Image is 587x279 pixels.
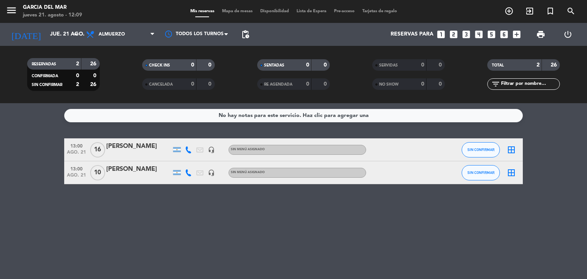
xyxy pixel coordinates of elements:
div: [PERSON_NAME] [106,164,171,174]
span: SENTADAS [264,63,284,67]
i: arrow_drop_down [71,30,80,39]
input: Filtrar por nombre... [500,80,559,88]
i: looks_two [449,29,459,39]
span: SERVIDAS [379,63,398,67]
span: 13:00 [67,141,86,150]
strong: 0 [439,81,443,87]
strong: 26 [90,61,98,67]
span: ago. 21 [67,150,86,159]
i: search [566,6,576,16]
span: 10 [90,165,105,180]
button: SIN CONFIRMAR [462,165,500,180]
i: looks_one [436,29,446,39]
span: SIN CONFIRMAR [467,170,495,175]
strong: 0 [93,73,98,78]
strong: 0 [306,81,309,87]
i: headset_mic [208,169,215,176]
span: TOTAL [492,63,504,67]
strong: 2 [76,61,79,67]
i: add_box [512,29,522,39]
strong: 26 [90,82,98,87]
div: LOG OUT [554,23,581,46]
i: headset_mic [208,146,215,153]
strong: 0 [208,62,213,68]
span: 16 [90,142,105,157]
strong: 0 [421,81,424,87]
i: [DATE] [6,26,46,43]
span: Lista de Espera [293,9,330,13]
strong: 0 [324,62,328,68]
span: print [536,30,545,39]
span: Tarjetas de regalo [358,9,401,13]
i: border_all [507,145,516,154]
i: menu [6,5,17,16]
span: Sin menú asignado [231,171,265,174]
span: CHECK INS [149,63,170,67]
span: RE AGENDADA [264,83,292,86]
span: Disponibilidad [256,9,293,13]
strong: 0 [306,62,309,68]
div: jueves 21. agosto - 12:09 [23,11,82,19]
i: looks_3 [461,29,471,39]
span: 13:00 [67,164,86,173]
span: SIN CONFIRMAR [467,148,495,152]
span: Almuerzo [99,32,125,37]
strong: 0 [208,81,213,87]
strong: 0 [191,81,194,87]
strong: 26 [551,62,558,68]
span: CONFIRMADA [32,74,58,78]
i: looks_5 [486,29,496,39]
strong: 0 [324,81,328,87]
i: border_all [507,168,516,177]
strong: 0 [76,73,79,78]
span: Mapa de mesas [218,9,256,13]
strong: 0 [421,62,424,68]
div: No hay notas para este servicio. Haz clic para agregar una [219,111,369,120]
i: turned_in_not [546,6,555,16]
i: add_circle_outline [504,6,514,16]
span: RESERVADAS [32,62,56,66]
i: exit_to_app [525,6,534,16]
strong: 0 [191,62,194,68]
button: SIN CONFIRMAR [462,142,500,157]
span: Pre-acceso [330,9,358,13]
span: NO SHOW [379,83,399,86]
strong: 0 [439,62,443,68]
i: looks_6 [499,29,509,39]
i: looks_4 [474,29,484,39]
div: [PERSON_NAME] [106,141,171,151]
span: pending_actions [241,30,250,39]
span: Sin menú asignado [231,148,265,151]
span: Mis reservas [186,9,218,13]
span: ago. 21 [67,173,86,182]
div: Garcia del Mar [23,4,82,11]
strong: 2 [537,62,540,68]
i: filter_list [491,79,500,89]
i: power_settings_new [563,30,572,39]
strong: 2 [76,82,79,87]
span: CANCELADA [149,83,173,86]
span: SIN CONFIRMAR [32,83,62,87]
span: Reservas para [391,31,433,37]
button: menu [6,5,17,19]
